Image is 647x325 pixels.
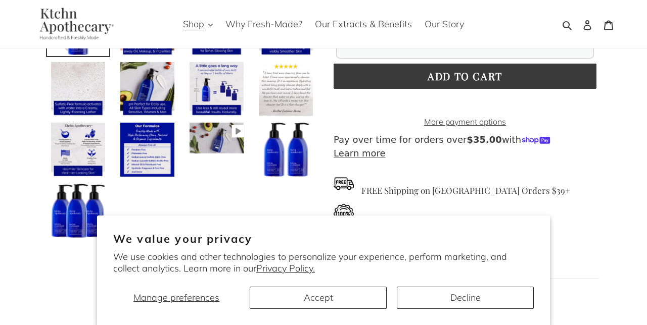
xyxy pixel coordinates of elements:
[225,18,302,30] span: Why Fresh-Made?
[334,116,596,128] a: More payment options
[189,122,245,154] img: Load and play video in Gallery viewer, Facial Cleanser
[113,251,534,275] p: We use cookies and other technologies to personalize your experience, perform marketing, and coll...
[119,61,175,117] img: Load image into Gallery viewer, Facial Cleanser
[258,61,314,117] img: Load image into Gallery viewer, Facial Cleanser
[50,61,106,117] img: Load image into Gallery viewer, Facial Cleanser
[113,232,534,245] h2: We value your privacy
[334,204,354,224] img: guarantee.png
[256,262,315,274] a: Privacy Policy.
[250,287,387,309] button: Accept
[310,16,417,32] a: Our Extracts & Benefits
[428,69,502,83] span: Add to cart
[334,204,596,226] h4: 100% Money-Back Guarantee
[189,61,245,117] img: Load image into Gallery viewer, Facial Cleanser
[178,16,218,32] button: Shop
[50,122,106,178] img: Load image into Gallery viewer, Facial Cleanser
[113,287,240,309] button: Manage preferences
[420,16,469,32] a: Our Story
[183,18,204,30] span: Shop
[397,287,534,309] button: Decline
[220,16,307,32] a: Why Fresh-Made?
[28,8,121,40] img: Ktchn Apothecary
[119,122,175,178] img: Load image into Gallery viewer, Facial Cleanser
[334,174,596,195] h4: FREE Shipping on [GEOGRAPHIC_DATA] Orders $39+
[334,174,354,194] img: free-delivery.png
[133,292,219,303] span: Manage preferences
[425,18,464,30] span: Our Story
[50,183,106,239] img: Load image into Gallery viewer, Facial Cleanser
[315,18,412,30] span: Our Extracts & Benefits
[258,122,314,178] img: Load image into Gallery viewer, Facial Cleanser
[334,64,596,89] button: Add to cart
